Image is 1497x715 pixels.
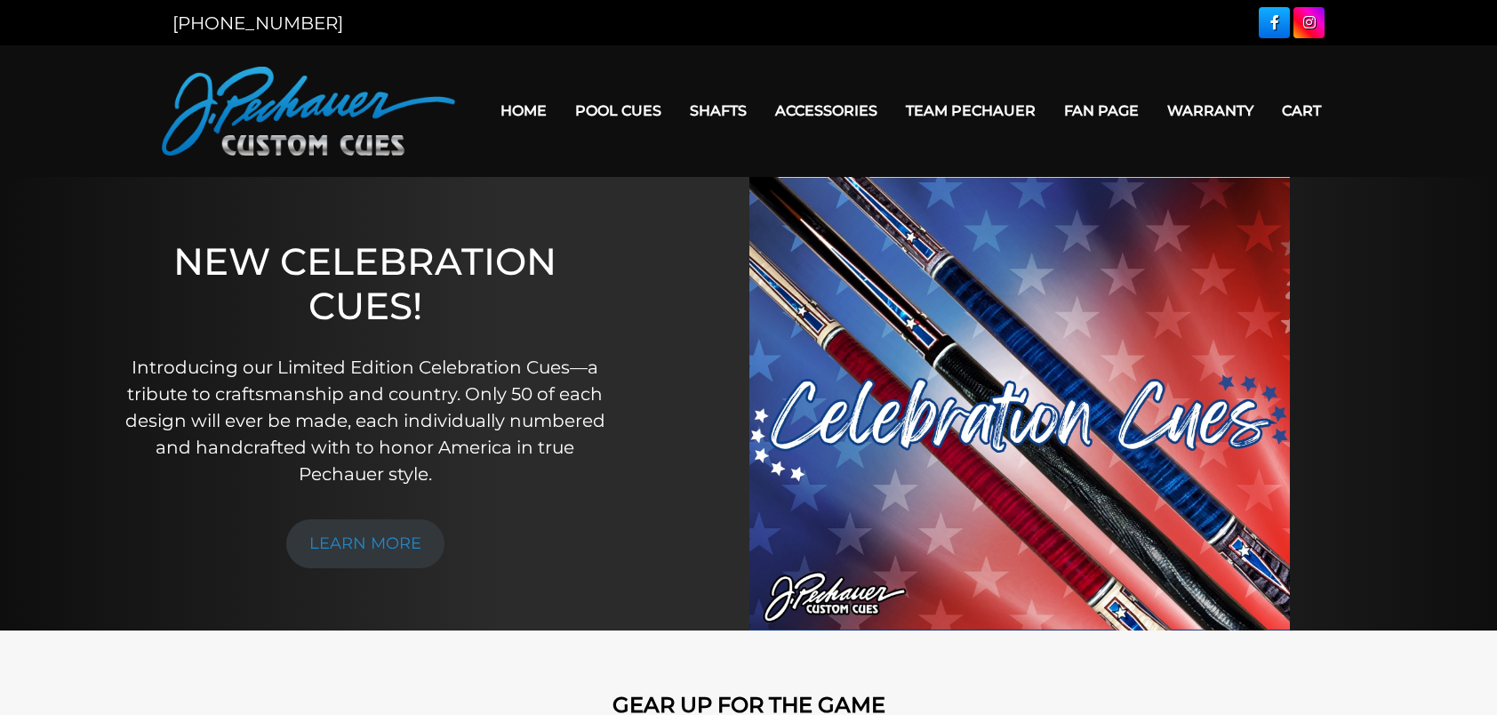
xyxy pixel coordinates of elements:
p: Introducing our Limited Edition Celebration Cues—a tribute to craftsmanship and country. Only 50 ... [121,354,609,487]
a: Accessories [761,88,892,133]
a: Team Pechauer [892,88,1050,133]
a: Warranty [1153,88,1268,133]
a: Fan Page [1050,88,1153,133]
a: [PHONE_NUMBER] [172,12,343,34]
h1: NEW CELEBRATION CUES! [121,239,609,329]
a: Shafts [676,88,761,133]
a: Home [486,88,561,133]
img: Pechauer Custom Cues [162,67,455,156]
a: Cart [1268,88,1335,133]
a: Pool Cues [561,88,676,133]
a: LEARN MORE [286,519,444,568]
